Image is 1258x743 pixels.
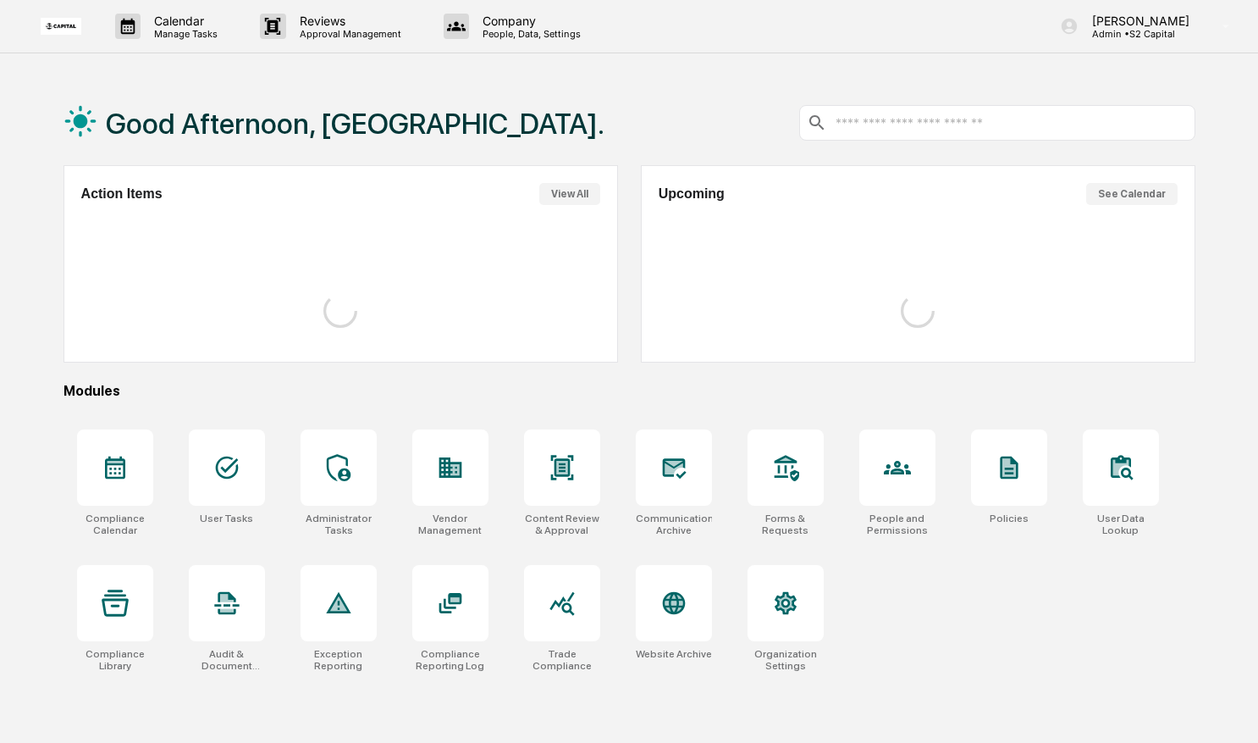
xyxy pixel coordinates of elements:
h2: Action Items [81,186,163,202]
div: Organization Settings [748,648,824,672]
div: Trade Compliance [524,648,600,672]
div: Exception Reporting [301,648,377,672]
div: Communications Archive [636,513,712,536]
p: Admin • S2 Capital [1079,28,1198,40]
div: Forms & Requests [748,513,824,536]
div: Modules [63,383,1195,399]
div: User Tasks [200,513,253,524]
p: [PERSON_NAME] [1079,14,1198,28]
div: Content Review & Approval [524,513,600,536]
img: logo [41,18,81,35]
div: Compliance Reporting Log [412,648,488,672]
p: Reviews [286,14,410,28]
div: People and Permissions [859,513,935,536]
h1: Good Afternoon, [GEOGRAPHIC_DATA]. [106,107,604,141]
div: Policies [990,513,1029,524]
div: Website Archive [636,648,712,660]
div: Compliance Library [77,648,153,672]
div: User Data Lookup [1083,513,1159,536]
div: Audit & Document Logs [189,648,265,672]
p: Approval Management [286,28,410,40]
p: Calendar [141,14,226,28]
div: Administrator Tasks [301,513,377,536]
button: View All [539,183,600,205]
p: Manage Tasks [141,28,226,40]
p: People, Data, Settings [469,28,589,40]
div: Compliance Calendar [77,513,153,536]
h2: Upcoming [659,186,725,202]
p: Company [469,14,589,28]
div: Vendor Management [412,513,488,536]
button: See Calendar [1086,183,1178,205]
